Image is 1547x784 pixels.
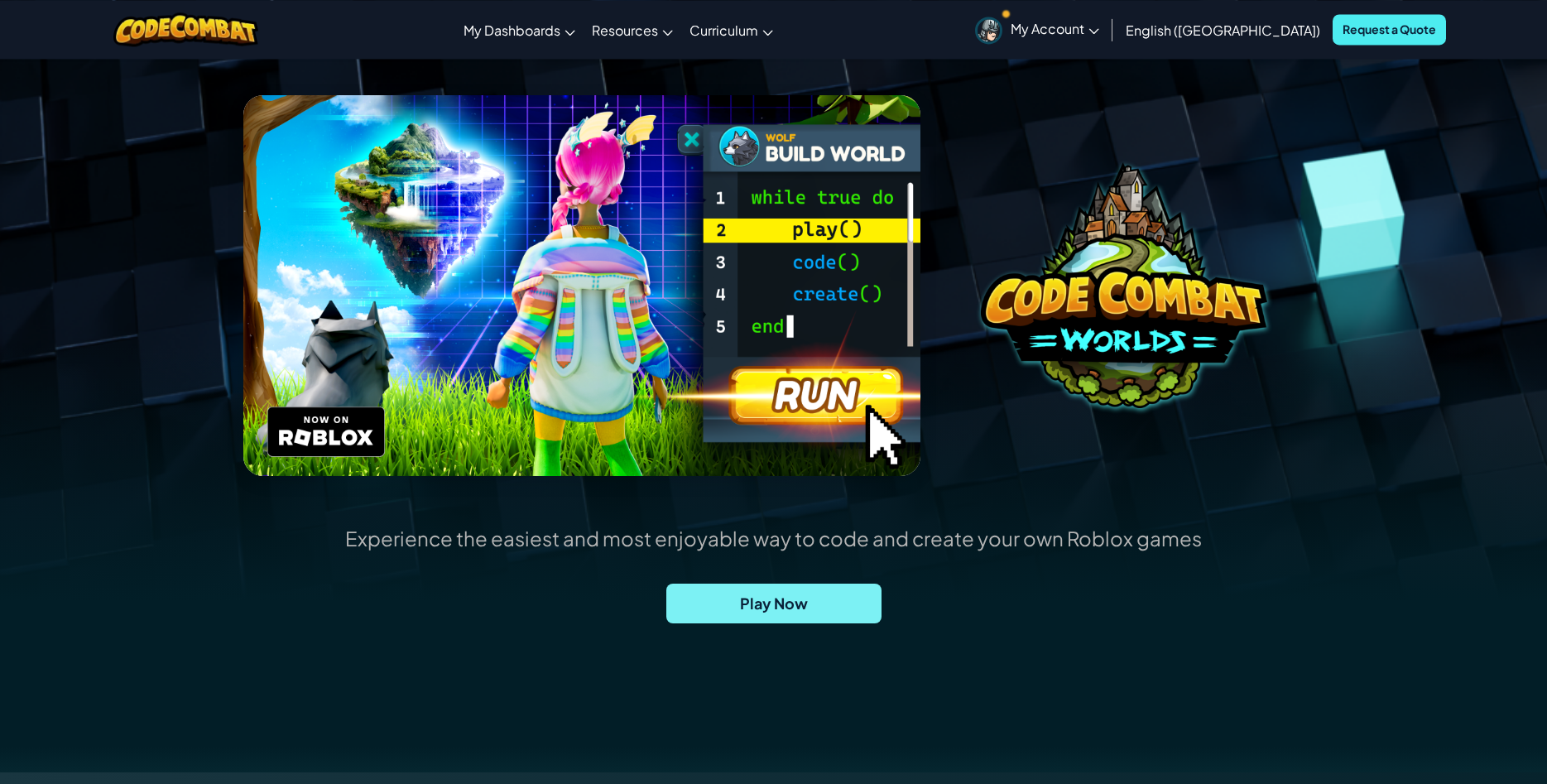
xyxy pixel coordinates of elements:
[243,95,920,476] img: header.png
[1117,7,1328,52] a: English ([GEOGRAPHIC_DATA])
[689,22,758,39] span: Curriculum
[666,584,882,623] a: Play Now
[345,526,1202,551] p: Experience the easiest and most enjoyable way to code and create your own Roblox games
[584,7,681,52] a: Resources
[1333,14,1446,45] a: Request a Quote
[975,17,1002,44] img: avatar
[1126,22,1320,39] span: English ([GEOGRAPHIC_DATA])
[981,162,1267,408] img: coco-worlds-no-desc.png
[113,12,258,46] img: CodeCombat logo
[592,22,658,39] span: Resources
[464,22,560,39] span: My Dashboards
[967,3,1107,55] a: My Account
[1011,20,1099,37] span: My Account
[455,7,584,52] a: My Dashboards
[681,7,781,52] a: Curriculum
